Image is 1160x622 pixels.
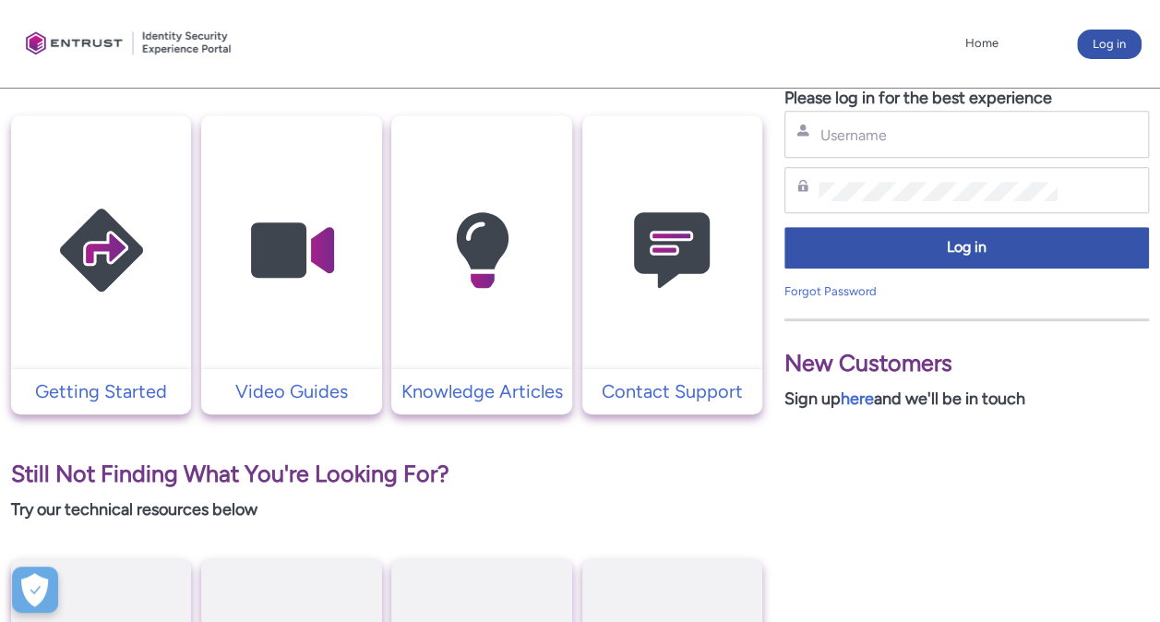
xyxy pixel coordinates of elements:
[11,377,191,405] a: Getting Started
[20,377,182,405] p: Getting Started
[11,497,762,522] p: Try our technical resources below
[584,151,759,350] img: Contact Support
[582,377,762,405] a: Contact Support
[796,237,1137,258] span: Log in
[210,377,372,405] p: Video Guides
[784,387,1149,412] p: Sign up and we'll be in touch
[201,377,381,405] a: Video Guides
[391,377,571,405] a: Knowledge Articles
[961,30,1003,57] a: Home
[1077,30,1142,59] button: Log in
[784,346,1149,381] p: New Customers
[11,457,762,492] p: Still Not Finding What You're Looking For?
[12,567,58,613] button: Open Preferences
[394,151,569,350] img: Knowledge Articles
[784,284,877,298] a: Forgot Password
[592,377,753,405] p: Contact Support
[401,377,562,405] p: Knowledge Articles
[784,86,1149,111] p: Please log in for the best experience
[819,126,1057,145] input: Username
[204,151,379,350] img: Video Guides
[841,389,874,409] a: here
[784,227,1149,269] button: Log in
[12,567,58,613] div: Cookie Preferences
[14,151,189,350] img: Getting Started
